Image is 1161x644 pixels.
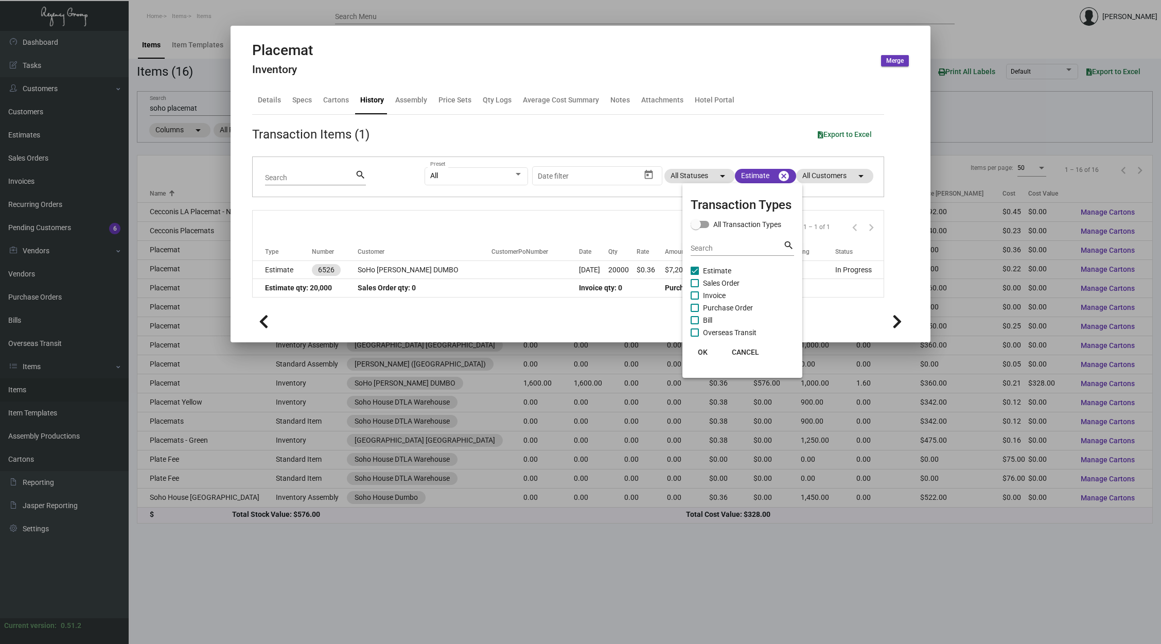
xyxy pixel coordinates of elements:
button: CANCEL [724,343,767,361]
span: Bill [703,314,712,326]
span: Estimate [703,265,731,277]
div: Current version: [4,620,57,631]
span: CANCEL [732,348,759,356]
mat-card-title: Transaction Types [691,196,794,214]
span: Sales Order [703,277,740,289]
span: All Transaction Types [713,218,781,231]
div: 0.51.2 [61,620,81,631]
span: Purchase Order [703,302,753,314]
mat-icon: search [783,239,794,252]
span: Invoice [703,289,726,302]
button: OK [687,343,719,361]
span: OK [698,348,708,356]
span: Overseas Transit [703,326,757,339]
